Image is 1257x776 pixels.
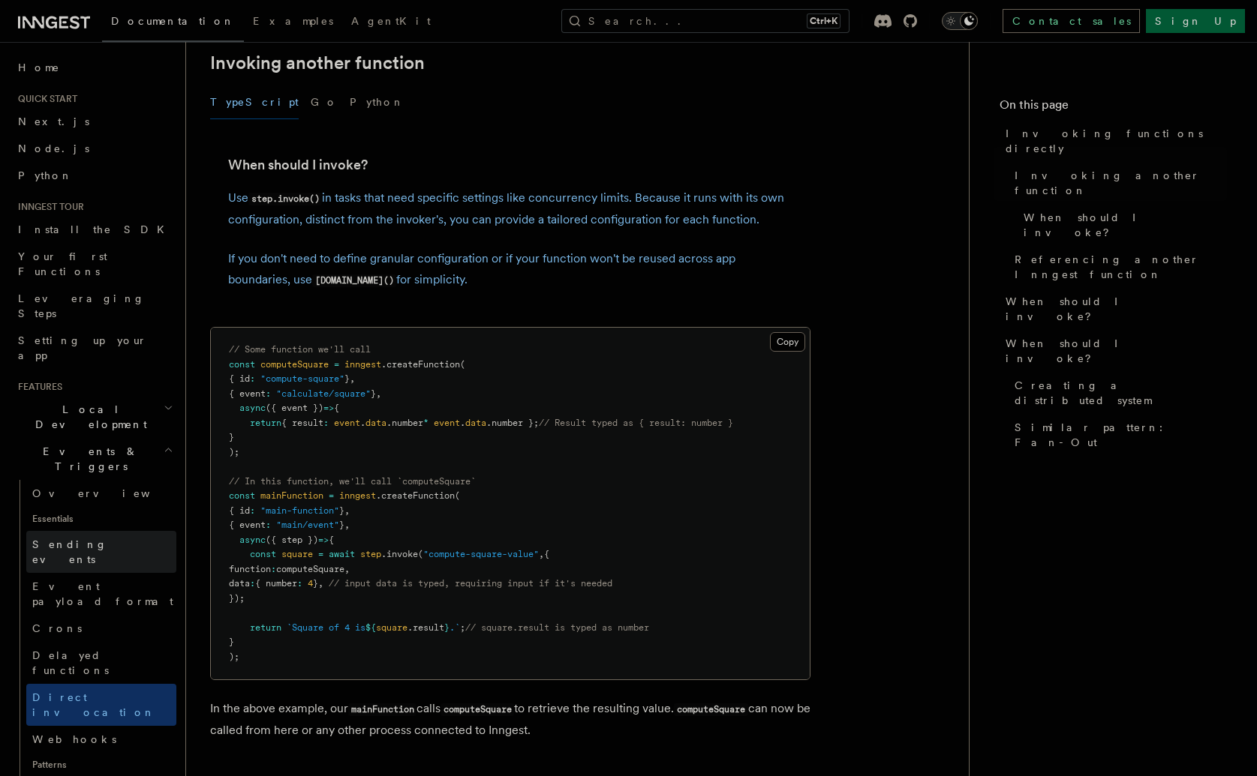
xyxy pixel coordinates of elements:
[255,578,297,589] span: { number
[239,535,266,545] span: async
[334,403,339,413] span: {
[386,418,423,428] span: .number
[465,418,486,428] span: data
[318,578,323,589] span: ,
[229,432,234,442] span: }
[26,480,176,507] a: Overview
[544,549,549,559] span: {
[561,9,850,33] button: Search...Ctrl+K
[770,332,805,352] button: Copy
[26,531,176,573] a: Sending events
[244,4,342,40] a: Examples
[1000,288,1227,330] a: When should I invoke?
[329,535,334,545] span: {
[441,703,514,716] code: computeSquare
[250,418,281,428] span: return
[260,373,344,384] span: "compute-square"
[271,564,276,574] span: :
[313,578,318,589] span: }
[228,248,792,291] p: If you don't need to define granular configuration or if your function won't be reused across app...
[18,60,60,75] span: Home
[12,216,176,243] a: Install the SDK
[18,142,89,154] span: Node.js
[329,490,334,501] span: =
[12,54,176,81] a: Home
[1024,210,1227,240] span: When should I invoke?
[339,520,344,530] span: }
[276,388,371,399] span: "calculate/square"
[229,490,255,501] span: const
[26,615,176,642] a: Crons
[381,359,460,370] span: .createFunction
[18,223,173,235] span: Install the SDK
[297,578,302,589] span: :
[250,505,255,516] span: :
[339,490,376,501] span: inngest
[1146,9,1245,33] a: Sign Up
[360,418,365,428] span: .
[32,580,173,607] span: Event payload format
[276,520,339,530] span: "main/event"
[266,520,271,530] span: :
[418,549,423,559] span: (
[32,622,82,634] span: Crons
[210,85,299,119] button: TypeScript
[26,507,176,531] span: Essentials
[12,243,176,285] a: Your first Functions
[376,388,381,399] span: ,
[260,490,323,501] span: mainFunction
[266,403,323,413] span: ({ event })
[365,622,376,633] span: ${
[229,373,250,384] span: { id
[942,12,978,30] button: Toggle dark mode
[348,703,416,716] code: mainFunction
[26,684,176,726] a: Direct invocation
[312,274,396,287] code: [DOMAIN_NAME]()
[250,622,281,633] span: return
[12,381,62,393] span: Features
[434,418,460,428] span: event
[12,93,77,105] span: Quick start
[329,549,355,559] span: await
[1000,120,1227,162] a: Invoking functions directly
[12,108,176,135] a: Next.js
[365,418,386,428] span: data
[210,698,810,741] p: In the above example, our calls to retrieve the resulting value. can now be called from here or a...
[1000,330,1227,372] a: When should I invoke?
[539,549,544,559] span: ,
[1006,336,1227,366] span: When should I invoke?
[350,373,355,384] span: ,
[376,490,455,501] span: .createFunction
[1006,126,1227,156] span: Invoking functions directly
[229,652,239,662] span: );
[460,359,465,370] span: (
[18,115,89,127] span: Next.js
[248,193,322,205] code: step.invoke()
[1015,252,1227,282] span: Referencing another Inngest function
[539,418,733,428] span: // Result typed as { result: number }
[260,505,339,516] span: "main-function"
[329,578,612,589] span: // input data is typed, requiring input if it's needed
[228,187,792,230] p: Use in tasks that need specific settings like concurrency limits. Because it runs with its own co...
[32,538,107,565] span: Sending events
[12,201,84,213] span: Inngest tour
[1009,414,1227,456] a: Similar pattern: Fan-Out
[250,578,255,589] span: :
[381,549,418,559] span: .invoke
[423,549,539,559] span: "compute-square-value"
[12,135,176,162] a: Node.js
[12,438,176,480] button: Events & Triggers
[32,691,155,718] span: Direct invocation
[229,388,266,399] span: { event
[344,505,350,516] span: ,
[229,637,234,647] span: }
[210,52,425,73] a: Invoking another function
[26,642,176,684] a: Delayed functions
[26,573,176,615] a: Event payload format
[1009,246,1227,288] a: Referencing another Inngest function
[455,490,460,501] span: (
[18,292,145,319] span: Leveraging Steps
[360,549,381,559] span: step
[371,388,376,399] span: }
[266,535,318,545] span: ({ step })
